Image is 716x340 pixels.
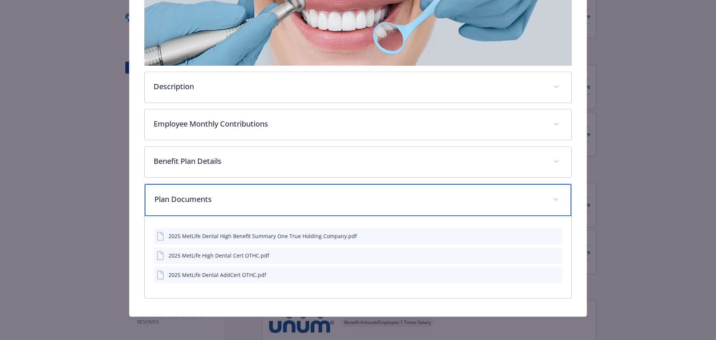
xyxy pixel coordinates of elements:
div: Description [145,72,572,103]
div: Plan Documents [145,216,572,298]
div: 2025 MetLife Dental High Benefit Summary One True Holding Company.pdf [169,232,357,240]
div: Plan Documents [145,184,572,216]
button: download file [541,232,547,240]
div: 2025 MetLife High Dental Cert OTHC.pdf [169,252,269,259]
p: Benefit Plan Details [154,156,545,167]
button: preview file [553,232,559,240]
div: 2025 MetLife Dental AddCert OTHC.pdf [169,271,266,279]
p: Employee Monthly Contributions [154,118,545,130]
p: Description [154,81,545,92]
button: preview file [553,271,559,279]
button: preview file [553,252,559,259]
div: Employee Monthly Contributions [145,109,572,140]
button: download file [541,252,547,259]
p: Plan Documents [154,194,544,205]
button: download file [541,271,547,279]
div: Benefit Plan Details [145,147,572,177]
